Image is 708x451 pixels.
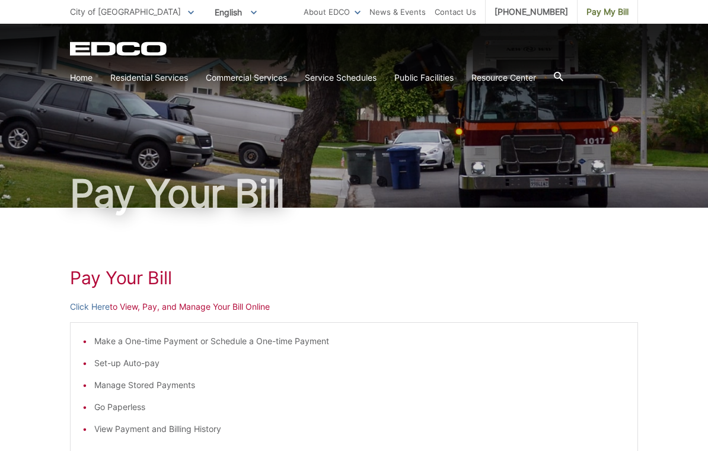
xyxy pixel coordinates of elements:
[206,71,287,84] a: Commercial Services
[70,7,181,17] span: City of [GEOGRAPHIC_DATA]
[471,71,536,84] a: Resource Center
[70,71,93,84] a: Home
[110,71,188,84] a: Residential Services
[435,5,476,18] a: Contact Us
[394,71,454,84] a: Public Facilities
[94,379,626,392] li: Manage Stored Payments
[206,2,266,22] span: English
[305,71,377,84] a: Service Schedules
[70,267,638,288] h1: Pay Your Bill
[70,300,110,313] a: Click Here
[70,42,168,56] a: EDCD logo. Return to the homepage.
[94,335,626,348] li: Make a One-time Payment or Schedule a One-time Payment
[70,174,638,212] h1: Pay Your Bill
[586,5,629,18] span: Pay My Bill
[94,357,626,370] li: Set-up Auto-pay
[94,423,626,436] li: View Payment and Billing History
[304,5,361,18] a: About EDCO
[369,5,426,18] a: News & Events
[70,300,638,313] p: to View, Pay, and Manage Your Bill Online
[94,401,626,414] li: Go Paperless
